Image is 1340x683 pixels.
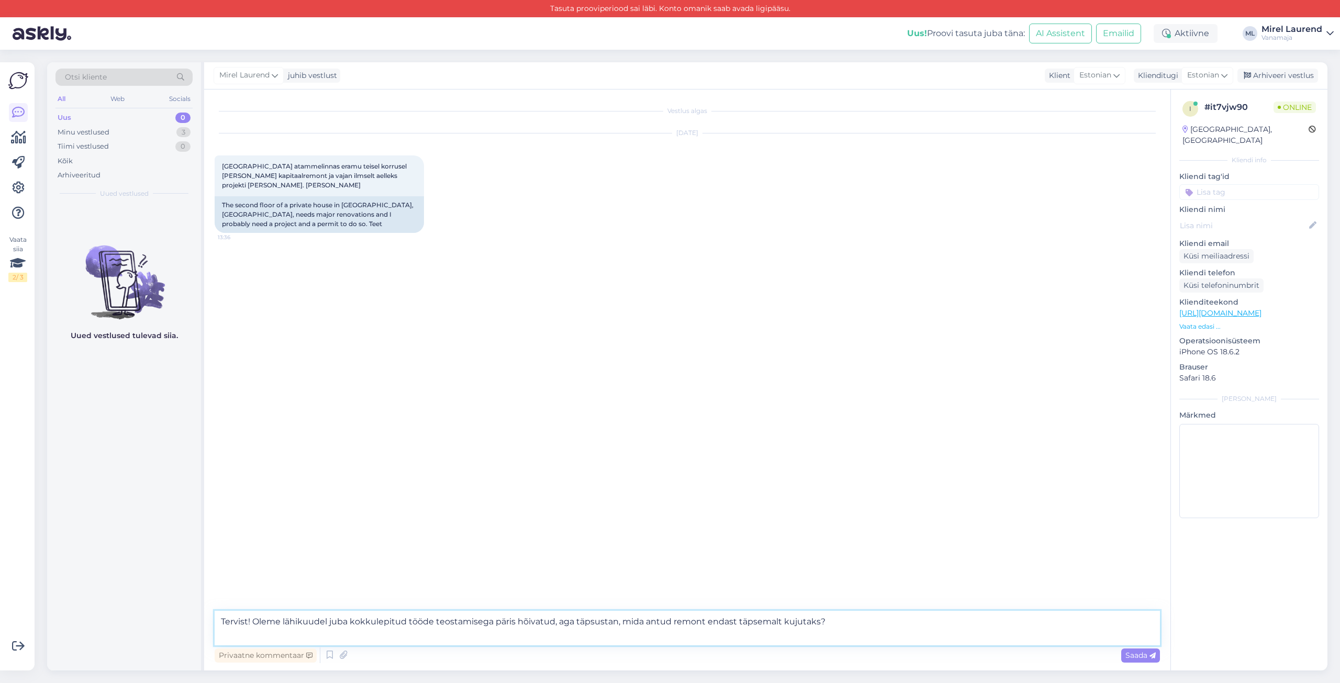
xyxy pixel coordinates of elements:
[1179,297,1319,308] p: Klienditeekond
[108,92,127,106] div: Web
[1079,70,1111,81] span: Estonian
[55,92,68,106] div: All
[1154,24,1218,43] div: Aktiivne
[1187,70,1219,81] span: Estonian
[1261,33,1322,42] div: Vanamaja
[1179,249,1254,263] div: Küsi meiliaadressi
[65,72,107,83] span: Otsi kliente
[1179,346,1319,357] p: iPhone OS 18.6.2
[1134,70,1178,81] div: Klienditugi
[8,273,27,282] div: 2 / 3
[215,106,1160,116] div: Vestlus algas
[215,196,424,233] div: The second floor of a private house in [GEOGRAPHIC_DATA], [GEOGRAPHIC_DATA], needs major renovati...
[215,128,1160,138] div: [DATE]
[8,71,28,91] img: Askly Logo
[58,127,109,138] div: Minu vestlused
[1179,155,1319,165] div: Kliendi info
[215,648,317,663] div: Privaatne kommentaar
[218,233,257,241] span: 13:36
[1237,69,1318,83] div: Arhiveeri vestlus
[1182,124,1309,146] div: [GEOGRAPHIC_DATA], [GEOGRAPHIC_DATA]
[1179,204,1319,215] p: Kliendi nimi
[222,162,408,189] span: [GEOGRAPHIC_DATA] atammelinnas eramu teisel korrusel [PERSON_NAME] kapitaalremont ja vajan ilmsel...
[215,611,1160,645] textarea: Tervist! Oleme lähikuudel juba kokkulepitud tööde teostamisega päris hõivatud, aga täpsustan, mid...
[58,170,100,181] div: Arhiveeritud
[58,141,109,152] div: Tiimi vestlused
[1274,102,1316,113] span: Online
[1029,24,1092,43] button: AI Assistent
[1180,220,1307,231] input: Lisa nimi
[1045,70,1070,81] div: Klient
[1179,322,1319,331] p: Vaata edasi ...
[8,235,27,282] div: Vaata siia
[71,330,178,341] p: Uued vestlused tulevad siia.
[1096,24,1141,43] button: Emailid
[47,227,201,321] img: No chats
[907,28,927,38] b: Uus!
[1179,394,1319,404] div: [PERSON_NAME]
[1179,373,1319,384] p: Safari 18.6
[1179,362,1319,373] p: Brauser
[1261,25,1322,33] div: Mirel Laurend
[219,70,270,81] span: Mirel Laurend
[100,189,149,198] span: Uued vestlused
[1179,410,1319,421] p: Märkmed
[1189,105,1191,113] span: i
[1179,171,1319,182] p: Kliendi tag'id
[907,27,1025,40] div: Proovi tasuta juba täna:
[284,70,337,81] div: juhib vestlust
[1261,25,1334,42] a: Mirel LaurendVanamaja
[1179,184,1319,200] input: Lisa tag
[1243,26,1257,41] div: ML
[175,141,191,152] div: 0
[1179,238,1319,249] p: Kliendi email
[175,113,191,123] div: 0
[58,156,73,166] div: Kõik
[176,127,191,138] div: 3
[1204,101,1274,114] div: # it7vjw90
[1179,278,1264,293] div: Küsi telefoninumbrit
[1179,267,1319,278] p: Kliendi telefon
[1179,308,1261,318] a: [URL][DOMAIN_NAME]
[58,113,71,123] div: Uus
[1179,335,1319,346] p: Operatsioonisüsteem
[167,92,193,106] div: Socials
[1125,651,1156,660] span: Saada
